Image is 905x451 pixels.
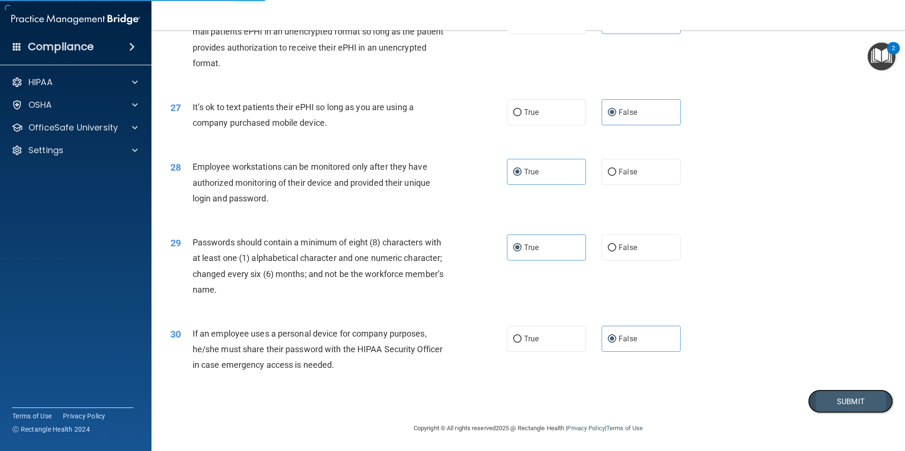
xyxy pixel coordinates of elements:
[11,99,138,111] a: OSHA
[12,425,90,434] span: Ⓒ Rectangle Health 2024
[28,145,63,156] p: Settings
[513,244,522,252] input: True
[193,329,443,370] span: If an employee uses a personal device for company purposes, he/she must share their password with...
[170,237,181,249] span: 29
[858,386,894,422] iframe: Drift Widget Chat Controller
[11,122,138,133] a: OfficeSafe University
[619,334,637,343] span: False
[606,425,643,432] a: Terms of Use
[63,411,106,421] a: Privacy Policy
[619,243,637,252] span: False
[608,336,616,343] input: False
[524,243,539,252] span: True
[524,167,539,176] span: True
[808,390,893,414] button: Submit
[608,109,616,116] input: False
[28,99,52,111] p: OSHA
[193,102,414,128] span: It’s ok to text patients their ePHI so long as you are using a company purchased mobile device.
[608,244,616,252] input: False
[868,43,896,70] button: Open Resource Center, 2 new notifications
[513,336,522,343] input: True
[513,169,522,176] input: True
[28,77,53,88] p: HIPAA
[11,77,138,88] a: HIPAA
[11,145,138,156] a: Settings
[11,10,140,29] img: PMB logo
[524,108,539,117] span: True
[619,108,637,117] span: False
[608,169,616,176] input: False
[28,122,118,133] p: OfficeSafe University
[28,40,94,53] h4: Compliance
[170,162,181,173] span: 28
[513,109,522,116] input: True
[170,102,181,113] span: 27
[193,162,430,203] span: Employee workstations can be monitored only after they have authorized monitoring of their device...
[567,425,604,432] a: Privacy Policy
[12,411,52,421] a: Terms of Use
[619,167,637,176] span: False
[355,413,701,443] div: Copyright © All rights reserved 2025 @ Rectangle Health | |
[170,329,181,340] span: 30
[892,48,895,61] div: 2
[524,334,539,343] span: True
[193,237,444,295] span: Passwords should contain a minimum of eight (8) characters with at least one (1) alphabetical cha...
[193,11,446,68] span: Even though regular email is not secure, practices are allowed to e-mail patients ePHI in an unen...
